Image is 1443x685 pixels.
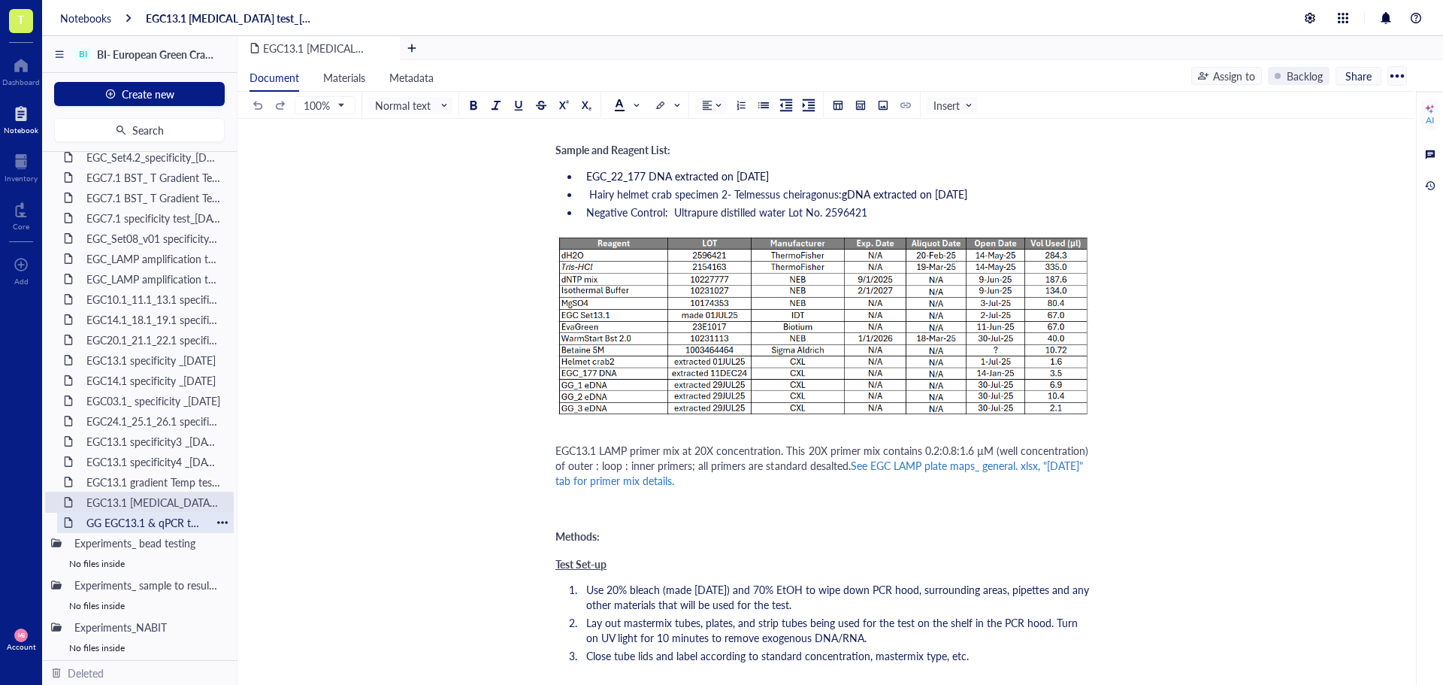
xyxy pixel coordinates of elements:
[589,186,842,202] span: Hairy helmet crab specimen 2- Telmessus cheiragonus:
[14,277,29,286] div: Add
[933,99,973,112] span: Insert
[586,205,867,220] span: Negative Control: Ultrapure distilled water Lot No. 2596421
[60,11,111,25] a: Notebooks
[1336,67,1381,85] button: Share
[80,471,228,493] div: EGC13.1 gradient Temp test_[DATE]
[97,47,298,62] span: BI- European Green Crab [PERSON_NAME]
[80,187,228,208] div: EGC7.1 BST_ T Gradient Test2 _[DATE]
[7,642,36,651] div: Account
[555,556,607,571] span: Test Set-up
[2,77,40,86] div: Dashboard
[54,82,225,106] button: Create new
[5,150,38,183] a: Inventory
[68,574,228,596] div: Experiments_ sample to result testing
[132,124,164,136] span: Search
[68,665,104,681] div: Deleted
[586,168,769,183] span: EGC_22_177 DNA extracted on [DATE]
[80,390,228,411] div: EGC03.1_ specificity _[DATE]
[5,174,38,183] div: Inventory
[1287,68,1323,84] div: Backlog
[79,49,87,59] div: BI
[555,443,1091,473] span: EGC13.1 LAMP primer mix at 20X concentration. This 20X primer mix contains 0.2:0.8:1.6 µM (well c...
[80,411,228,432] div: EGC24.1_25.1_26.1 specificity _[DATE]
[80,248,228,269] div: EGC_LAMP amplification test Sets10_16_18MAR25
[4,102,38,135] a: Notebook
[13,198,29,231] a: Core
[45,596,234,617] div: No files inside
[304,99,343,112] span: 100%
[80,370,228,391] div: EGC14.1 specificity _[DATE]
[80,492,228,513] div: EGC13.1 [MEDICAL_DATA] test_[DATE]
[17,632,24,638] span: MB
[54,118,225,142] button: Search
[80,350,228,371] div: EGC13.1 specificity _[DATE]
[389,70,434,85] span: Metadata
[586,648,969,663] span: Close tube lids and label according to standard concentration, mastermix type, etc.
[13,222,29,231] div: Core
[555,529,600,544] span: Methods:
[1426,114,1434,126] div: AI
[80,451,228,472] div: EGC13.1 specificity4 _[DATE]
[80,309,228,330] div: EGC14.1_18.1_19.1 specificity _[DATE]
[17,10,25,29] span: T
[80,208,228,229] div: EGC7.1 specificity test_[DATE]
[80,512,211,533] div: GG EGC13.1 & qPCR test_[DATE]
[555,235,1091,416] img: genemod-experiment-image
[80,329,228,350] div: EGC20.1_21.1_22.1 specificity _[DATE]
[555,458,1086,488] span: See EGC LAMP plate maps_ general. xlsx, "[DATE]" tab for primer mix details.
[146,11,316,25] a: EGC13.1 [MEDICAL_DATA] test_[DATE]
[323,70,365,85] span: Materials
[45,553,234,574] div: No files inside
[80,268,228,289] div: EGC_LAMP amplification test Sets17_23_19MAR25
[586,615,1081,645] span: Lay out mastermix tubes, plates, and strip tubes being used for the test on the shelf in the PCR ...
[1345,69,1372,83] span: Share
[45,638,234,659] div: No files inside
[4,126,38,135] div: Notebook
[2,53,40,86] a: Dashboard
[122,88,174,100] span: Create new
[80,167,228,188] div: EGC7.1 BST_ T Gradient Test _[DATE]
[80,147,228,168] div: EGC_Set4.2_specificity_[DATE]
[68,659,228,680] div: Experiments_ Comparison testing
[80,228,228,249] div: EGC_Set08_v01 specificity3_27FEB25
[80,289,228,310] div: EGC10.1_11.1_13.1 specificity _[DATE]
[842,186,967,202] span: gDNA extracted on [DATE]
[80,431,228,452] div: EGC13.1 specificity3 _[DATE]
[375,99,449,112] span: Normal text
[555,142,670,157] span: Sample and Reagent List:
[68,617,228,638] div: Experiments_NABIT
[586,582,1092,612] span: Use 20% bleach (made [DATE]) and 70% EtOH to wipe down PCR hood, surrounding areas, pipettes and ...
[68,532,228,553] div: Experiments_ bead testing
[1213,68,1255,84] div: Assign to
[250,70,299,85] span: Document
